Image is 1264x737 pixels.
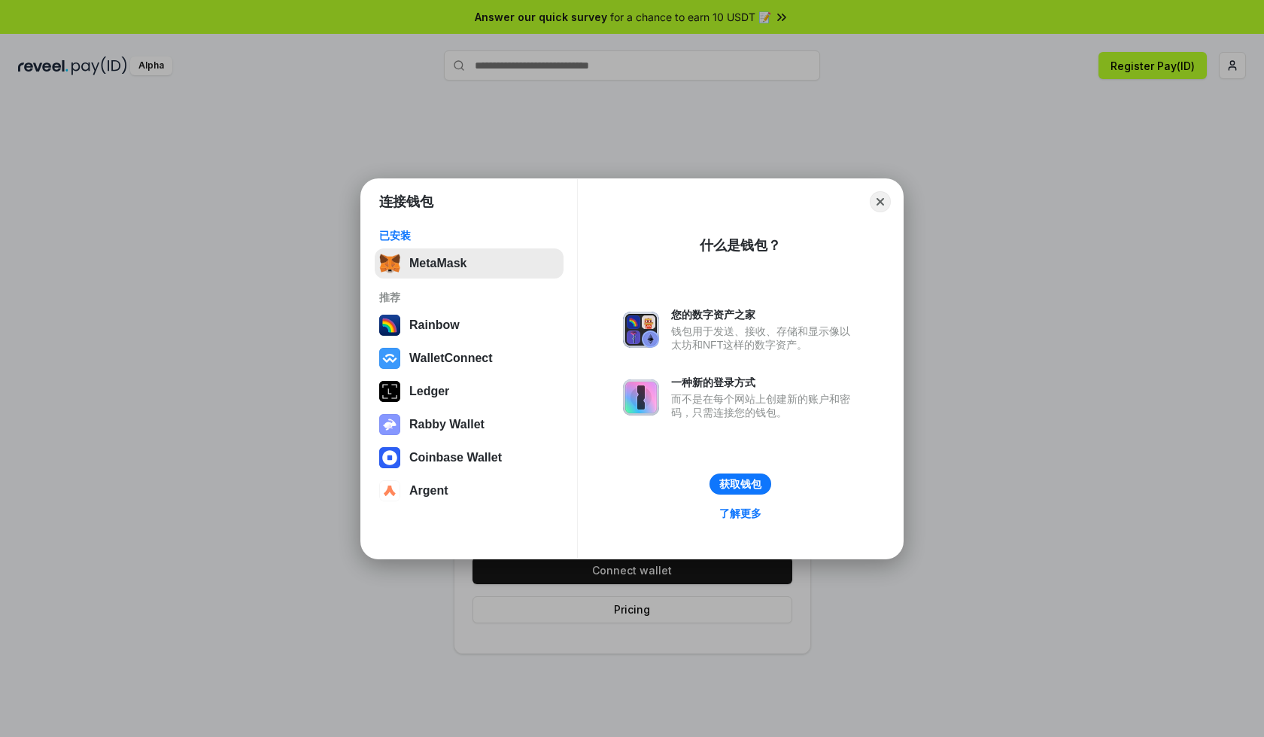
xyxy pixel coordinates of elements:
[719,477,761,491] div: 获取钱包
[379,315,400,336] img: svg+xml,%3Csvg%20width%3D%22120%22%20height%3D%22120%22%20viewBox%3D%220%200%20120%20120%22%20fil...
[623,379,659,416] img: svg+xml,%3Csvg%20xmlns%3D%22http%3A%2F%2Fwww.w3.org%2F2000%2Fsvg%22%20fill%3D%22none%22%20viewBox...
[671,308,858,321] div: 您的数字资产之家
[379,381,400,402] img: svg+xml,%3Csvg%20xmlns%3D%22http%3A%2F%2Fwww.w3.org%2F2000%2Fsvg%22%20width%3D%2228%22%20height%3...
[700,236,781,254] div: 什么是钱包？
[379,447,400,468] img: svg+xml,%3Csvg%20width%3D%2228%22%20height%3D%2228%22%20viewBox%3D%220%200%2028%2028%22%20fill%3D...
[375,310,564,340] button: Rainbow
[719,507,761,520] div: 了解更多
[379,480,400,501] img: svg+xml,%3Csvg%20width%3D%2228%22%20height%3D%2228%22%20viewBox%3D%220%200%2028%2028%22%20fill%3D...
[379,291,559,304] div: 推荐
[379,193,433,211] h1: 连接钱包
[409,385,449,398] div: Ledger
[375,476,564,506] button: Argent
[671,324,858,352] div: 钱包用于发送、接收、存储和显示像以太坊和NFT这样的数字资产。
[409,418,485,431] div: Rabby Wallet
[623,312,659,348] img: svg+xml,%3Csvg%20xmlns%3D%22http%3A%2F%2Fwww.w3.org%2F2000%2Fsvg%22%20fill%3D%22none%22%20viewBox...
[379,229,559,242] div: 已安装
[710,504,770,523] a: 了解更多
[375,410,564,440] button: Rabby Wallet
[379,253,400,274] img: svg+xml,%3Csvg%20fill%3D%22none%22%20height%3D%2233%22%20viewBox%3D%220%200%2035%2033%22%20width%...
[870,191,891,212] button: Close
[379,414,400,435] img: svg+xml,%3Csvg%20xmlns%3D%22http%3A%2F%2Fwww.w3.org%2F2000%2Fsvg%22%20fill%3D%22none%22%20viewBox...
[409,352,493,365] div: WalletConnect
[375,248,564,279] button: MetaMask
[671,376,858,389] div: 一种新的登录方式
[409,257,466,270] div: MetaMask
[709,474,771,495] button: 获取钱包
[375,343,564,373] button: WalletConnect
[409,484,448,498] div: Argent
[409,451,502,464] div: Coinbase Wallet
[379,348,400,369] img: svg+xml,%3Csvg%20width%3D%2228%22%20height%3D%2228%22%20viewBox%3D%220%200%2028%2028%22%20fill%3D...
[375,443,564,473] button: Coinbase Wallet
[375,376,564,407] button: Ledger
[671,392,858,419] div: 而不是在每个网站上创建新的账户和密码，只需连接您的钱包。
[409,318,460,332] div: Rainbow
